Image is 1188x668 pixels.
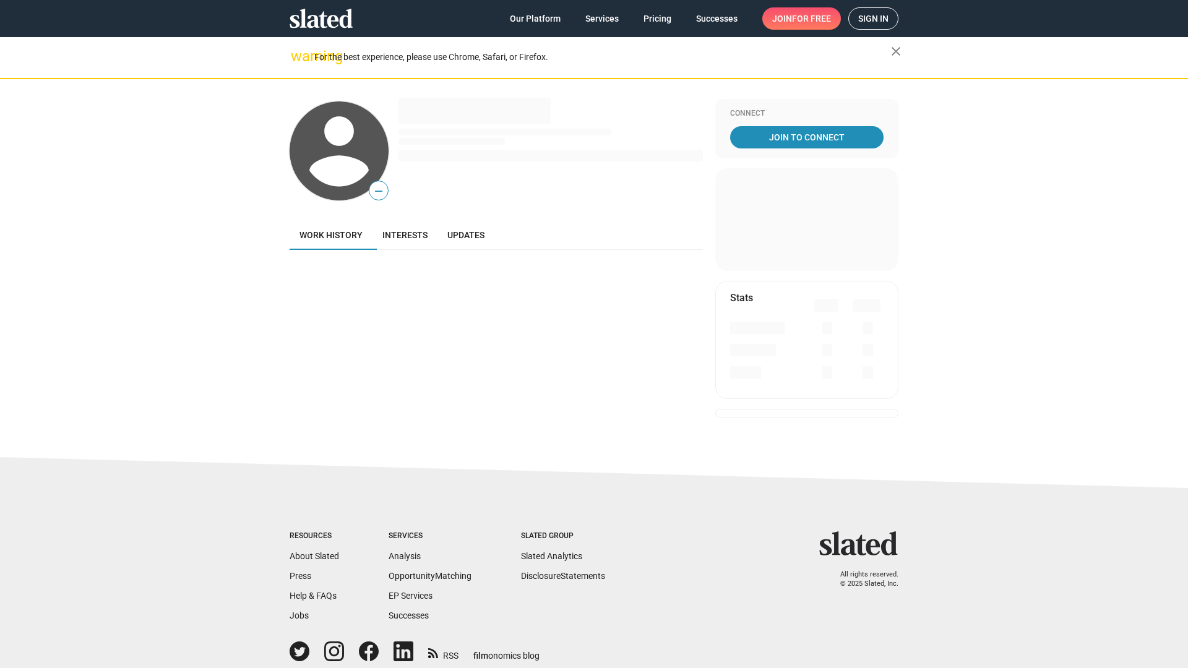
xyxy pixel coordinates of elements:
a: Services [575,7,629,30]
div: For the best experience, please use Chrome, Safari, or Firefox. [314,49,891,66]
span: Services [585,7,619,30]
span: Successes [696,7,738,30]
span: Updates [447,230,484,240]
span: Join [772,7,831,30]
a: Analysis [389,551,421,561]
a: Successes [389,610,429,620]
span: Pricing [643,7,671,30]
a: Joinfor free [762,7,841,30]
mat-icon: close [889,44,903,59]
a: Join To Connect [730,126,884,148]
a: OpportunityMatching [389,571,471,581]
a: About Slated [290,551,339,561]
a: Work history [290,220,372,250]
a: Pricing [634,7,681,30]
a: Sign in [848,7,898,30]
span: Sign in [858,8,889,29]
mat-icon: warning [291,49,306,64]
a: Press [290,571,311,581]
a: Help & FAQs [290,591,337,601]
span: Interests [382,230,428,240]
a: Updates [437,220,494,250]
div: Services [389,531,471,541]
span: Work history [299,230,363,240]
div: Connect [730,109,884,119]
a: Jobs [290,610,309,620]
span: Our Platform [510,7,561,30]
a: RSS [428,643,458,662]
a: filmonomics blog [473,640,540,662]
div: Slated Group [521,531,605,541]
a: Slated Analytics [521,551,582,561]
span: Join To Connect [733,126,881,148]
a: Our Platform [500,7,570,30]
a: DisclosureStatements [521,571,605,581]
span: — [369,183,388,199]
a: Successes [686,7,747,30]
mat-card-title: Stats [730,291,753,304]
a: EP Services [389,591,433,601]
a: Interests [372,220,437,250]
span: film [473,651,488,661]
span: for free [792,7,831,30]
p: All rights reserved. © 2025 Slated, Inc. [827,570,898,588]
div: Resources [290,531,339,541]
